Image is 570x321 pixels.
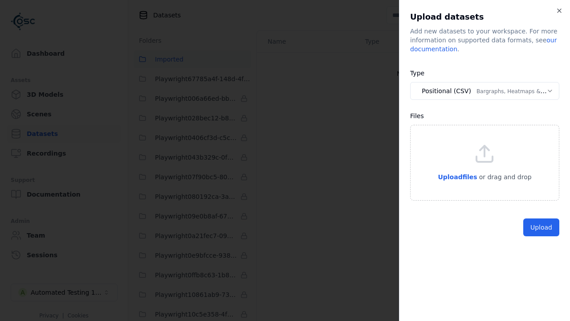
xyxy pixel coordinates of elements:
button: Upload [523,218,559,236]
div: Add new datasets to your workspace. For more information on supported data formats, see . [410,27,559,53]
h2: Upload datasets [410,11,559,23]
p: or drag and drop [477,172,532,182]
label: Type [410,70,424,77]
label: Files [410,112,424,119]
span: Upload files [438,173,477,181]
